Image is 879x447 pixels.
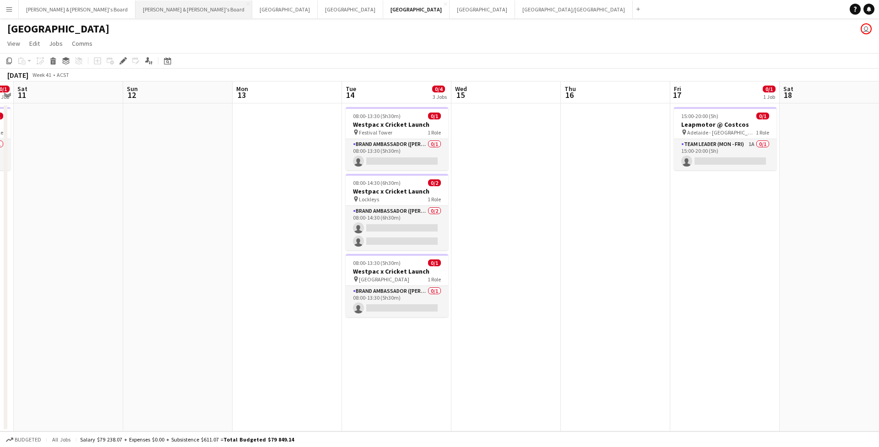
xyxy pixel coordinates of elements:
[428,276,441,283] span: 1 Role
[353,179,401,186] span: 08:00-14:30 (6h30m)
[72,39,92,48] span: Comms
[687,129,756,136] span: Adelaide - [GEOGRAPHIC_DATA]
[7,39,20,48] span: View
[428,113,441,119] span: 0/1
[359,276,409,283] span: [GEOGRAPHIC_DATA]
[455,85,467,93] span: Wed
[80,436,294,443] div: Salary $79 238.07 + Expenses $0.00 + Subsistence $611.07 =
[7,70,28,80] div: [DATE]
[15,436,41,443] span: Budgeted
[5,435,43,445] button: Budgeted
[346,120,448,129] h3: Westpac x Cricket Launch
[29,39,40,48] span: Edit
[563,90,576,100] span: 16
[432,86,445,92] span: 0/4
[26,38,43,49] a: Edit
[763,93,775,100] div: 1 Job
[346,254,448,317] app-job-card: 08:00-13:30 (5h30m)0/1Westpac x Cricket Launch [GEOGRAPHIC_DATA]1 RoleBrand Ambassador ([PERSON_N...
[344,90,356,100] span: 14
[681,113,718,119] span: 15:00-20:00 (5h)
[57,71,69,78] div: ACST
[564,85,576,93] span: Thu
[346,286,448,317] app-card-role: Brand Ambassador ([PERSON_NAME])0/108:00-13:30 (5h30m)
[756,129,769,136] span: 1 Role
[346,206,448,250] app-card-role: Brand Ambassador ([PERSON_NAME])0/208:00-14:30 (6h30m)
[454,90,467,100] span: 15
[127,85,138,93] span: Sun
[346,107,448,170] app-job-card: 08:00-13:30 (5h30m)0/1Westpac x Cricket Launch Festival Tower1 RoleBrand Ambassador ([PERSON_NAME...
[673,90,681,100] span: 17
[136,0,252,18] button: [PERSON_NAME] & [PERSON_NAME]'s Board
[782,90,793,100] span: 18
[30,71,53,78] span: Week 41
[318,0,383,18] button: [GEOGRAPHIC_DATA]
[756,113,769,119] span: 0/1
[7,22,109,36] h1: [GEOGRAPHIC_DATA]
[346,85,356,93] span: Tue
[783,85,793,93] span: Sat
[346,174,448,250] app-job-card: 08:00-14:30 (6h30m)0/2Westpac x Cricket Launch Lockleys1 RoleBrand Ambassador ([PERSON_NAME])0/20...
[450,0,515,18] button: [GEOGRAPHIC_DATA]
[861,23,872,34] app-user-avatar: Jenny Tu
[433,93,447,100] div: 3 Jobs
[16,90,27,100] span: 11
[223,436,294,443] span: Total Budgeted $79 849.14
[674,120,776,129] h3: Leapmotor @ Costcos
[346,187,448,195] h3: Westpac x Cricket Launch
[125,90,138,100] span: 12
[236,85,248,93] span: Mon
[428,259,441,266] span: 0/1
[50,436,72,443] span: All jobs
[353,259,401,266] span: 08:00-13:30 (5h30m)
[252,0,318,18] button: [GEOGRAPHIC_DATA]
[359,129,392,136] span: Festival Tower
[4,38,24,49] a: View
[383,0,450,18] button: [GEOGRAPHIC_DATA]
[674,139,776,170] app-card-role: Team Leader (Mon - Fri)1A0/115:00-20:00 (5h)
[359,196,379,203] span: Lockleys
[346,267,448,275] h3: Westpac x Cricket Launch
[763,86,776,92] span: 0/1
[235,90,248,100] span: 13
[17,85,27,93] span: Sat
[68,38,96,49] a: Comms
[674,107,776,170] app-job-card: 15:00-20:00 (5h)0/1Leapmotor @ Costcos Adelaide - [GEOGRAPHIC_DATA]1 RoleTeam Leader (Mon - Fri)1...
[428,129,441,136] span: 1 Role
[19,0,136,18] button: [PERSON_NAME] & [PERSON_NAME]'s Board
[353,113,401,119] span: 08:00-13:30 (5h30m)
[49,39,63,48] span: Jobs
[515,0,633,18] button: [GEOGRAPHIC_DATA]/[GEOGRAPHIC_DATA]
[346,139,448,170] app-card-role: Brand Ambassador ([PERSON_NAME])0/108:00-13:30 (5h30m)
[674,85,681,93] span: Fri
[45,38,66,49] a: Jobs
[428,179,441,186] span: 0/2
[428,196,441,203] span: 1 Role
